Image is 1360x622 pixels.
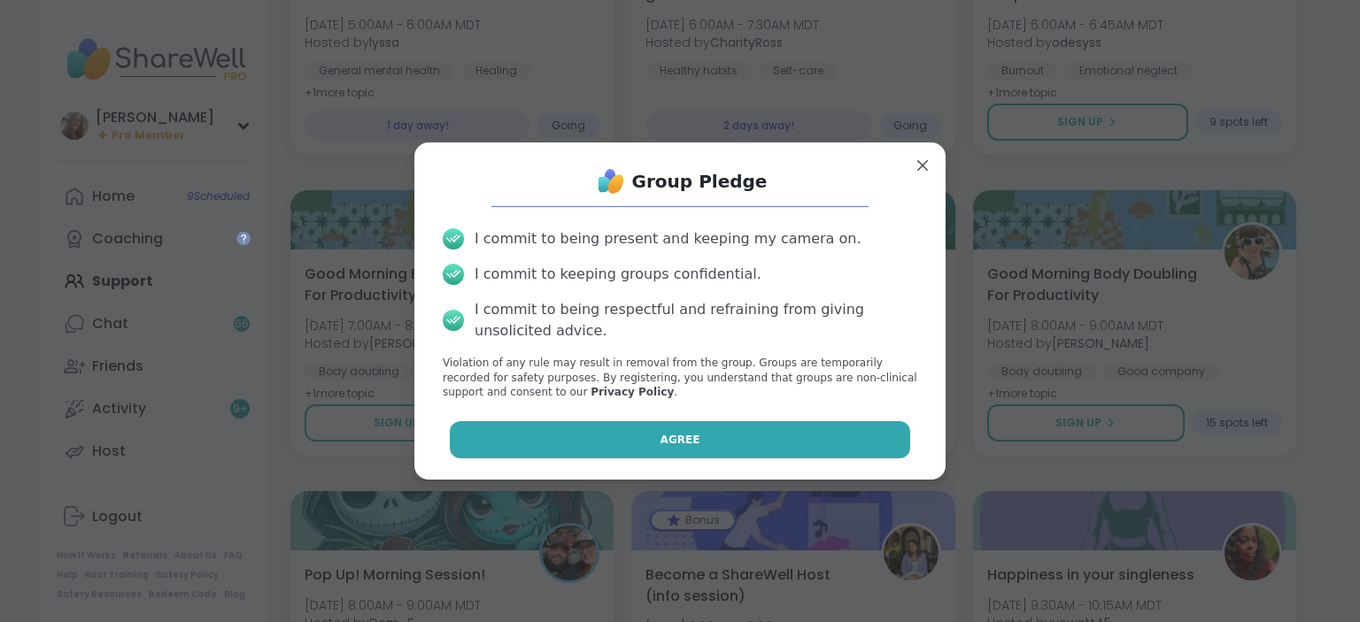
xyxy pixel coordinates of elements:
[475,228,861,250] div: I commit to being present and keeping my camera on.
[475,299,917,342] div: I commit to being respectful and refraining from giving unsolicited advice.
[450,421,911,458] button: Agree
[661,432,700,448] span: Agree
[591,386,674,398] a: Privacy Policy
[443,356,917,400] p: Violation of any rule may result in removal from the group. Groups are temporarily recorded for s...
[632,169,768,194] h1: Group Pledge
[475,264,761,285] div: I commit to keeping groups confidential.
[593,164,629,199] img: ShareWell Logo
[236,231,251,245] iframe: Spotlight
